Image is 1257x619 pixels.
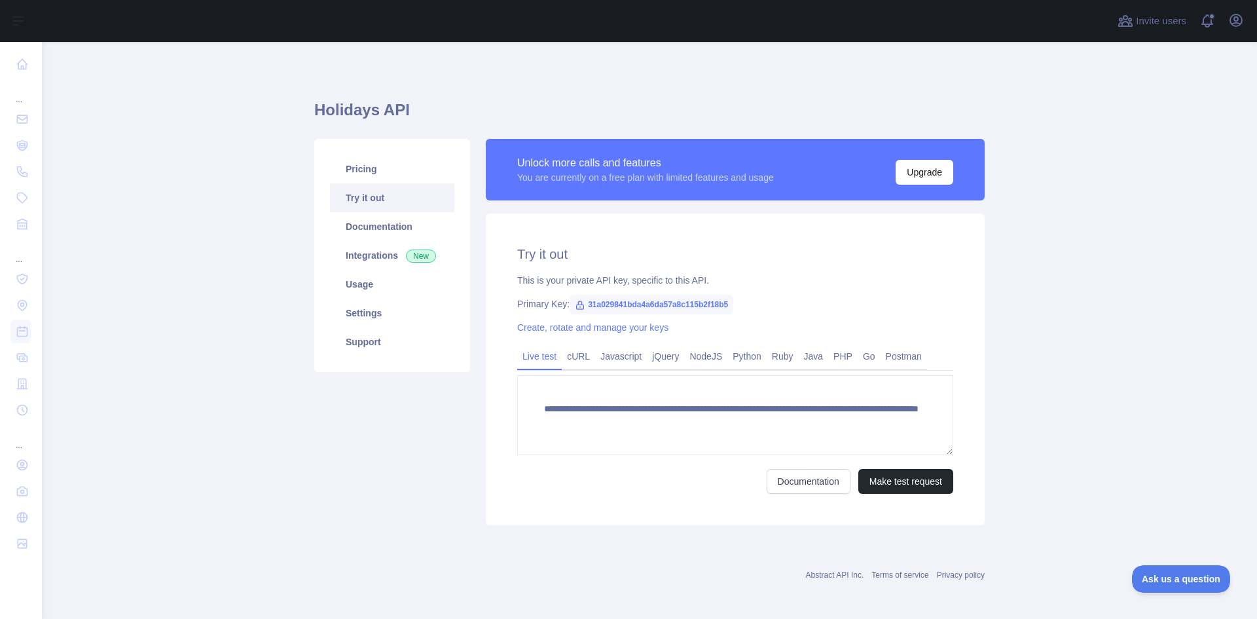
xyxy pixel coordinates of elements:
a: Pricing [330,155,454,183]
a: Documentation [767,469,850,494]
a: PHP [828,346,858,367]
button: Make test request [858,469,953,494]
a: Abstract API Inc. [806,571,864,580]
a: Ruby [767,346,799,367]
a: Live test [517,346,562,367]
a: Settings [330,299,454,328]
a: Go [858,346,881,367]
h1: Holidays API [314,100,985,131]
div: This is your private API key, specific to this API. [517,274,953,287]
a: Privacy policy [937,571,985,580]
a: Terms of service [871,571,928,580]
div: Unlock more calls and features [517,155,774,171]
button: Upgrade [896,160,953,185]
iframe: Toggle Customer Support [1132,565,1231,593]
div: Primary Key: [517,297,953,310]
a: Usage [330,270,454,299]
a: jQuery [647,346,684,367]
a: Support [330,328,454,356]
span: Invite users [1136,14,1186,29]
h2: Try it out [517,245,953,263]
a: Integrations New [330,241,454,270]
a: Try it out [330,183,454,212]
a: Documentation [330,212,454,241]
button: Invite users [1115,10,1189,31]
span: 31a029841bda4a6da57a8c115b2f18b5 [570,295,733,314]
div: ... [10,238,31,265]
div: You are currently on a free plan with limited features and usage [517,171,774,184]
a: cURL [562,346,595,367]
a: Create, rotate and manage your keys [517,322,668,333]
div: ... [10,79,31,105]
a: Java [799,346,829,367]
span: New [406,250,436,263]
div: ... [10,424,31,451]
a: Javascript [595,346,647,367]
a: Python [727,346,767,367]
a: Postman [881,346,927,367]
a: NodeJS [684,346,727,367]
